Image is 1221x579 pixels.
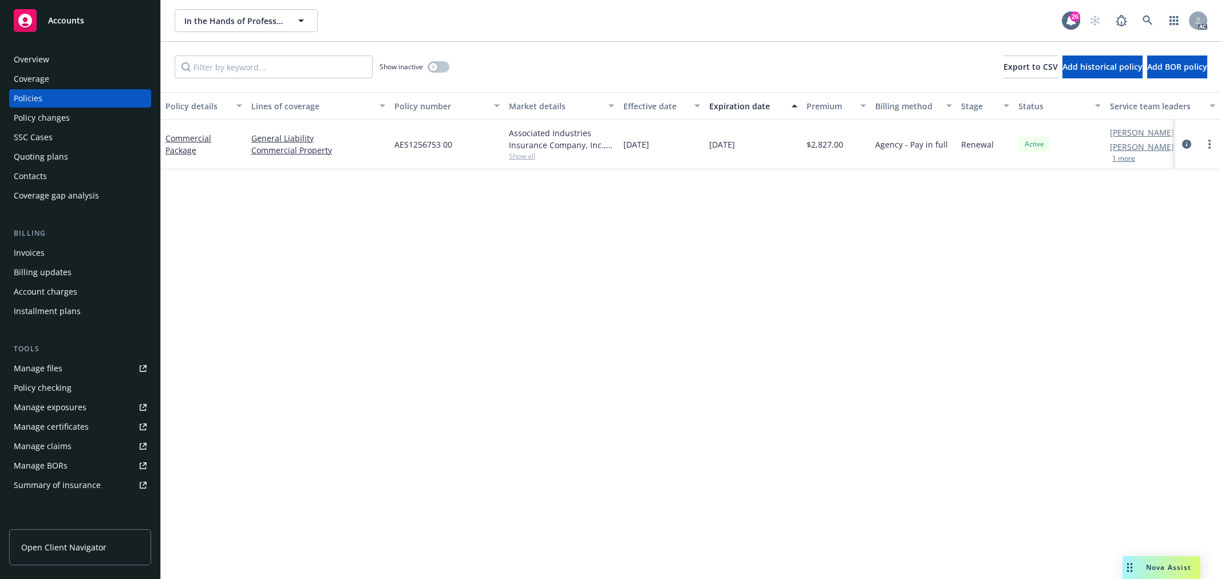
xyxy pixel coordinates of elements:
[165,133,211,156] a: Commercial Package
[184,15,283,27] span: In the Hands of Professional LLC
[623,100,687,112] div: Effective date
[21,541,106,553] span: Open Client Navigator
[14,283,77,301] div: Account charges
[14,418,89,436] div: Manage certificates
[251,132,385,144] a: General Liability
[509,127,614,151] div: Associated Industries Insurance Company, Inc., AmTrust Financial Services, RT Specialty Insurance...
[1062,61,1143,72] span: Add historical policy
[14,187,99,205] div: Coverage gap analysis
[14,89,42,108] div: Policies
[9,359,151,378] a: Manage files
[961,100,997,112] div: Stage
[175,9,318,32] button: In the Hands of Professional LLC
[165,100,230,112] div: Policy details
[1147,61,1207,72] span: Add BOR policy
[1062,55,1143,78] button: Add historical policy
[9,50,151,69] a: Overview
[1084,9,1107,32] a: Start snowing
[9,343,151,355] div: Tools
[504,92,619,120] button: Market details
[1105,92,1220,120] button: Service team leaders
[14,50,49,69] div: Overview
[14,109,70,127] div: Policy changes
[251,100,373,112] div: Lines of coverage
[961,138,994,150] span: Renewal
[1163,9,1186,32] a: Switch app
[9,70,151,88] a: Coverage
[175,55,373,78] input: Filter by keyword...
[9,148,151,166] a: Quoting plans
[1070,11,1080,22] div: 26
[14,359,62,378] div: Manage files
[14,457,68,475] div: Manage BORs
[14,70,49,88] div: Coverage
[1146,562,1191,572] span: Nova Assist
[9,89,151,108] a: Policies
[1018,100,1088,112] div: Status
[875,100,939,112] div: Billing method
[807,138,843,150] span: $2,827.00
[9,167,151,185] a: Contacts
[875,138,948,150] span: Agency - Pay in full
[380,62,423,72] span: Show inactive
[14,379,72,397] div: Policy checking
[509,100,602,112] div: Market details
[1110,100,1203,112] div: Service team leaders
[394,100,487,112] div: Policy number
[1203,137,1216,151] a: more
[9,302,151,320] a: Installment plans
[9,418,151,436] a: Manage certificates
[1110,141,1174,153] a: [PERSON_NAME]
[14,476,101,494] div: Summary of insurance
[9,244,151,262] a: Invoices
[1180,137,1194,151] a: circleInformation
[1136,9,1159,32] a: Search
[1003,61,1058,72] span: Export to CSV
[9,263,151,281] a: Billing updates
[871,92,957,120] button: Billing method
[957,92,1014,120] button: Stage
[1003,55,1058,78] button: Export to CSV
[251,144,385,156] a: Commercial Property
[14,128,53,146] div: SSC Cases
[1123,556,1137,579] div: Drag to move
[1147,55,1207,78] button: Add BOR policy
[1110,9,1133,32] a: Report a Bug
[1112,155,1135,162] button: 1 more
[807,100,853,112] div: Premium
[9,437,151,455] a: Manage claims
[9,228,151,239] div: Billing
[709,138,735,150] span: [DATE]
[9,457,151,475] a: Manage BORs
[1110,126,1174,138] a: [PERSON_NAME]
[9,517,151,529] div: Analytics hub
[390,92,504,120] button: Policy number
[14,398,86,417] div: Manage exposures
[394,138,452,150] span: AES1256753 00
[247,92,390,120] button: Lines of coverage
[1023,139,1046,149] span: Active
[14,244,45,262] div: Invoices
[509,151,614,161] span: Show all
[802,92,871,120] button: Premium
[709,100,785,112] div: Expiration date
[161,92,247,120] button: Policy details
[9,283,151,301] a: Account charges
[9,128,151,146] a: SSC Cases
[14,148,68,166] div: Quoting plans
[619,92,705,120] button: Effective date
[9,187,151,205] a: Coverage gap analysis
[9,379,151,397] a: Policy checking
[1014,92,1105,120] button: Status
[705,92,802,120] button: Expiration date
[9,398,151,417] a: Manage exposures
[14,263,72,281] div: Billing updates
[9,476,151,494] a: Summary of insurance
[1123,556,1200,579] button: Nova Assist
[9,109,151,127] a: Policy changes
[9,5,151,37] a: Accounts
[14,167,47,185] div: Contacts
[48,16,84,25] span: Accounts
[623,138,649,150] span: [DATE]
